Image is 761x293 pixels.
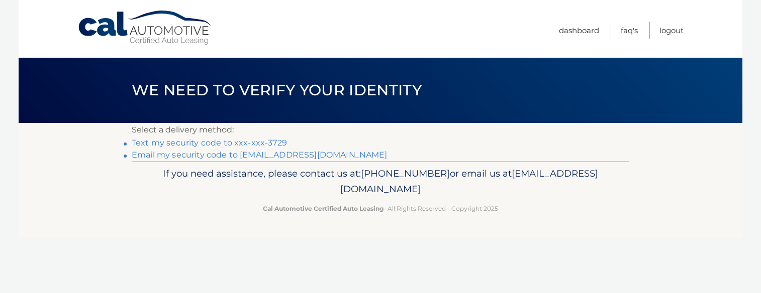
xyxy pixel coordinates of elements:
a: Dashboard [559,22,599,39]
span: [PHONE_NUMBER] [361,168,450,179]
a: Email my security code to [EMAIL_ADDRESS][DOMAIN_NAME] [132,150,388,160]
a: Text my security code to xxx-xxx-3729 [132,138,287,148]
p: - All Rights Reserved - Copyright 2025 [138,203,623,214]
a: FAQ's [621,22,638,39]
span: We need to verify your identity [132,81,422,99]
a: Cal Automotive [77,10,213,46]
a: Logout [659,22,684,39]
strong: Cal Automotive Certified Auto Leasing [263,205,384,212]
p: Select a delivery method: [132,123,629,137]
p: If you need assistance, please contact us at: or email us at [138,166,623,198]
